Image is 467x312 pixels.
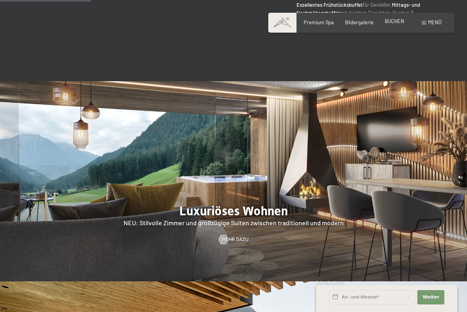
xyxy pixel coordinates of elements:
[345,19,374,25] a: Bildergalerie
[219,236,248,243] a: Mehr dazu
[296,2,363,8] strong: Exzellentes Frühstücksbuffet
[417,290,444,304] button: Weiter
[428,19,442,25] span: Menü
[304,19,334,25] a: Premium Spa
[385,18,404,24] a: BUCHEN
[222,236,248,243] span: Mehr dazu
[422,294,439,300] span: Weiter
[316,280,343,285] span: Schnellanfrage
